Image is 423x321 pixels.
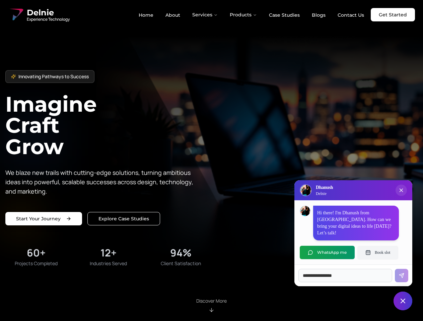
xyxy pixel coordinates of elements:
button: Close chat [394,292,412,310]
span: Industries Served [90,260,127,267]
div: Scroll to About section [196,298,227,313]
div: 12+ [100,247,117,259]
p: We blaze new trails with cutting-edge solutions, turning ambitious ideas into powerful, scalable ... [5,168,198,196]
p: Discover More [196,298,227,304]
a: Get Started [371,8,415,21]
a: Delnie Logo Full [8,7,70,23]
span: Experience Technology [27,17,70,22]
span: Innovating Pathways to Success [18,73,89,80]
a: Home [133,9,159,21]
button: Services [187,8,223,21]
h3: Dhanush [316,184,333,191]
span: Delnie [27,7,70,18]
img: Dhanush [300,206,310,216]
div: 94% [170,247,192,259]
a: Blogs [306,9,331,21]
a: Explore our solutions [87,212,160,225]
a: About [160,9,186,21]
h1: Imagine Craft Grow [5,94,212,157]
div: 60+ [27,247,46,259]
span: Projects Completed [15,260,58,267]
nav: Main [133,8,369,21]
p: Hi there! I'm Dhanush from [GEOGRAPHIC_DATA]. How can we bring your digital ideas to life [DATE]?... [317,210,395,236]
p: Delnie [316,191,333,196]
button: Close chat popup [396,185,407,196]
span: Client Satisfaction [161,260,201,267]
img: Delnie Logo [8,7,24,23]
button: WhatsApp me [300,246,355,259]
img: Delnie Logo [300,185,311,196]
a: Case Studies [264,9,305,21]
a: Contact Us [332,9,369,21]
button: Book slot [357,246,398,259]
a: Start your project with us [5,212,82,225]
button: Products [224,8,262,21]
